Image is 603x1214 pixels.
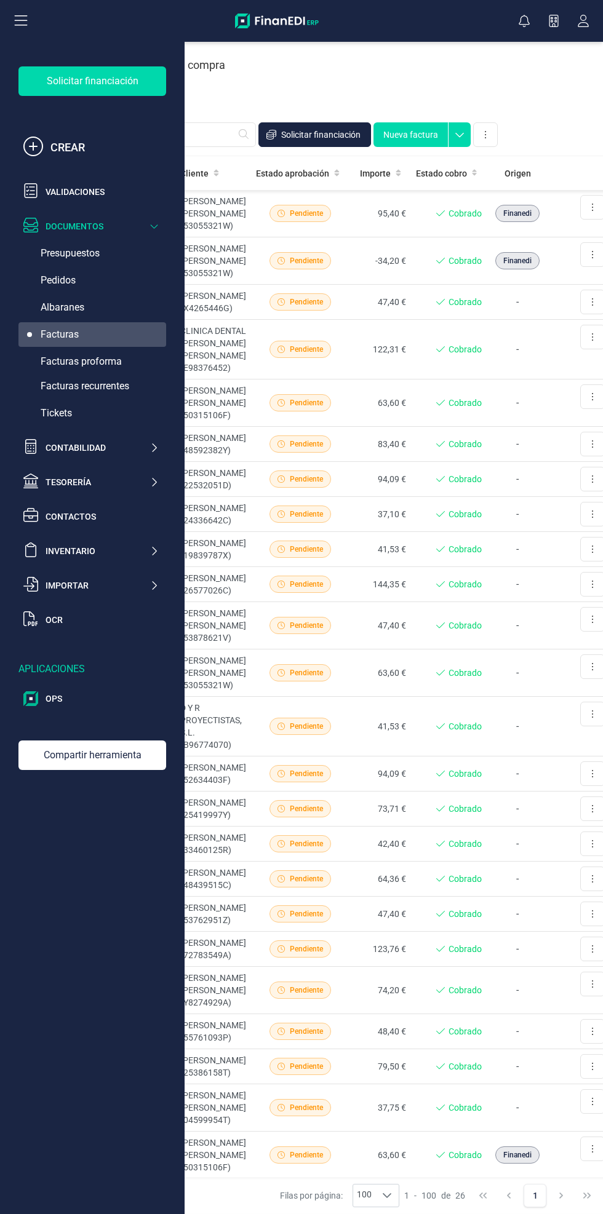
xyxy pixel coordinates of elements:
p: - [492,719,543,734]
span: Pendiente [290,344,323,355]
span: Pendiente [290,985,323,996]
span: Origen [505,167,531,180]
p: - [492,1024,543,1039]
span: Cobrado [449,438,482,450]
span: Facturas proforma [41,354,122,369]
p: - [492,983,543,998]
div: OPS [46,692,159,705]
td: [PERSON_NAME] (72783549A) [175,932,251,967]
span: Cobrado [449,803,482,815]
button: Previous Page [497,1184,521,1207]
td: 47,40 € [349,285,411,320]
p: - [492,766,543,781]
td: 63,60 € [349,649,411,697]
p: - [492,472,543,486]
td: 144,35 € [349,567,411,602]
span: Pendiente [290,768,323,779]
td: [PERSON_NAME] (53762951Z) [175,897,251,932]
td: [PERSON_NAME] [PERSON_NAME] (50315106F) [175,1132,251,1179]
span: Pendiente [290,296,323,307]
div: Inventario [46,545,150,557]
span: Pendiente [290,1026,323,1037]
div: Compartir herramienta [18,740,166,770]
span: Cobrado [449,908,482,920]
td: 47,40 € [349,897,411,932]
td: 123,76 € [349,932,411,967]
span: Finanedi [503,1149,532,1160]
span: Pendiente [290,803,323,814]
span: Pendiente [290,721,323,732]
button: Next Page [549,1184,573,1207]
span: Pendiente [290,838,323,849]
td: [PERSON_NAME] [PERSON_NAME] (04599954T) [175,1084,251,1132]
td: [PERSON_NAME] [PERSON_NAME] (53055321W) [175,649,251,697]
span: Facturas recurrentes [41,379,129,394]
td: [PERSON_NAME] (55761093P) [175,1014,251,1049]
span: Cobrado [449,1025,482,1037]
div: CREAR [50,139,159,156]
td: 74,20 € [349,967,411,1014]
td: 41,53 € [349,697,411,756]
td: CLINICA DENTAL [PERSON_NAME] [PERSON_NAME] (E98376452) [175,320,251,379]
p: - [492,801,543,816]
p: - [492,1059,543,1074]
td: [PERSON_NAME] [PERSON_NAME] (53055321W) [175,190,251,237]
div: Tesorería [46,476,150,488]
span: de [441,1189,450,1202]
td: 64,36 € [349,862,411,897]
span: Cobrado [449,873,482,885]
p: - [492,577,543,592]
span: Pendiente [290,1149,323,1160]
span: Solicitar financiación [281,129,361,141]
span: Pendiente [290,1102,323,1113]
td: -34,20 € [349,237,411,285]
span: Pendiente [290,579,323,590]
td: D Y R PROYECTISTAS, S.L. (B96774070) [175,697,251,756]
span: Pendiente [290,667,323,678]
div: Solicitar financiación [18,66,166,96]
span: Cobrado [449,768,482,780]
span: Cobrado [449,508,482,520]
span: Pendiente [290,544,323,555]
span: Cobrado [449,578,482,590]
span: Pendiente [290,943,323,954]
span: Pendiente [290,509,323,520]
span: Pendiente [290,397,323,408]
span: Tickets [41,406,72,421]
div: - [404,1189,465,1202]
p: - [492,836,543,851]
span: Pendiente [290,255,323,266]
td: [PERSON_NAME] (22532051D) [175,462,251,497]
button: Last Page [575,1184,599,1207]
span: Cobrado [449,473,482,485]
td: [PERSON_NAME] [PERSON_NAME] (53878621V) [175,602,251,649]
span: 26 [455,1189,465,1202]
span: Cobrado [449,1101,482,1114]
div: Contabilidad [46,442,150,454]
span: Cobrado [449,397,482,409]
span: Facturas [41,327,79,342]
span: Importe [360,167,391,180]
td: 94,09 € [349,462,411,497]
td: [PERSON_NAME] [PERSON_NAME] (53055321W) [175,237,251,285]
td: 63,60 € [349,1132,411,1179]
span: Cobrado [449,207,482,220]
div: OCR [46,614,159,626]
span: Albaranes [41,300,84,315]
span: 100 [353,1184,375,1207]
td: 37,75 € [349,1084,411,1132]
p: - [492,437,543,451]
td: [PERSON_NAME] [PERSON_NAME] (50315106F) [175,379,251,427]
p: - [492,342,543,357]
button: Nueva factura [373,122,448,147]
button: Solicitar financiación [258,122,371,147]
span: Pendiente [290,620,323,631]
span: Pendiente [290,474,323,485]
td: [PERSON_NAME] (48439515C) [175,862,251,897]
p: - [492,395,543,410]
span: Finanedi [503,255,532,266]
span: 100 [421,1189,436,1202]
p: - [492,295,543,309]
span: Cobrado [449,1060,482,1073]
span: Pedidos [41,273,76,288]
